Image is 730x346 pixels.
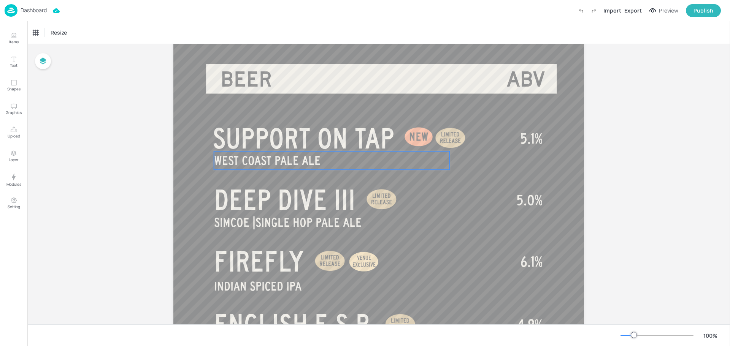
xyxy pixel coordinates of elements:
[21,8,47,13] p: Dashboard
[213,123,394,154] span: SUPPORT ON TAP
[352,262,376,268] span: EXCLUSIVE
[214,185,355,215] span: DEEP DIVE III
[521,254,543,269] span: 6.1%
[214,310,370,340] span: ENGLISH E.S.B
[214,246,303,277] span: FIREFLY
[686,4,721,17] button: Publish
[574,4,587,17] label: Undo (Ctrl + Z)
[49,28,68,36] span: Resize
[214,280,302,293] span: INDIAN SPICED IPA
[221,68,272,91] span: BEER
[214,216,255,229] span: SIMCOE |
[214,154,321,167] span: WEST COAST PALE ALE
[5,4,17,17] img: logo-86c26b7e.jpg
[506,68,545,91] span: ABV
[516,193,543,208] span: 5.0%
[645,5,683,16] button: Preview
[517,317,543,332] span: 4.9%
[659,6,678,15] div: Preview
[357,255,371,261] span: VENUE
[693,6,713,15] div: Publish
[587,4,600,17] label: Redo (Ctrl + Y)
[520,131,543,146] span: 5.1%
[603,6,621,14] div: Import
[624,6,642,14] div: Export
[214,213,460,232] p: SINGLE HOP PALE ALE
[701,332,719,340] div: 100 %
